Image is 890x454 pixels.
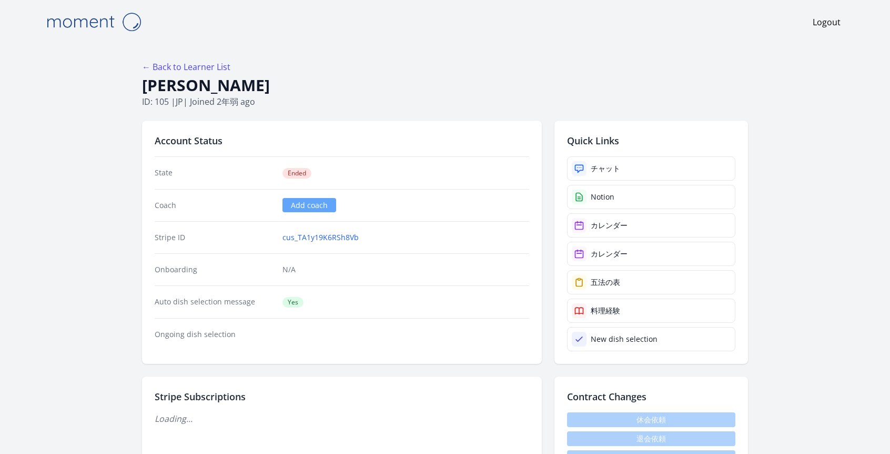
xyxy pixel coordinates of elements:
[176,96,183,107] span: jp
[591,163,620,174] div: チャット
[591,220,628,231] div: カレンダー
[567,185,735,209] a: Notion
[155,329,274,340] dt: Ongoing dish selection
[591,305,620,316] div: 料理経験
[567,242,735,266] a: カレンダー
[282,198,336,212] a: Add coach
[591,277,620,288] div: 五法の表
[591,192,614,202] div: Notion
[41,8,146,35] img: Moment
[567,412,735,427] span: 休会依頼
[567,389,735,404] h2: Contract Changes
[813,16,841,28] a: Logout
[155,167,274,179] dt: State
[155,412,529,425] p: Loading...
[155,232,274,243] dt: Stripe ID
[567,270,735,294] a: 五法の表
[567,327,735,351] a: New dish selection
[591,334,658,344] div: New dish selection
[567,133,735,148] h2: Quick Links
[155,200,274,211] dt: Coach
[142,95,748,108] p: ID: 105 | | Joined 2年弱 ago
[567,431,735,446] span: 退会依頼
[155,389,529,404] h2: Stripe Subscriptions
[155,297,274,308] dt: Auto dish selection message
[282,232,359,243] a: cus_TA1y19K6RSh8Vb
[567,156,735,181] a: チャット
[567,213,735,238] a: カレンダー
[567,299,735,323] a: 料理経験
[282,264,529,275] p: N/A
[282,297,304,308] span: Yes
[142,61,230,73] a: ← Back to Learner List
[282,168,311,179] span: Ended
[155,133,529,148] h2: Account Status
[155,264,274,275] dt: Onboarding
[591,249,628,259] div: カレンダー
[142,75,748,95] h1: [PERSON_NAME]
